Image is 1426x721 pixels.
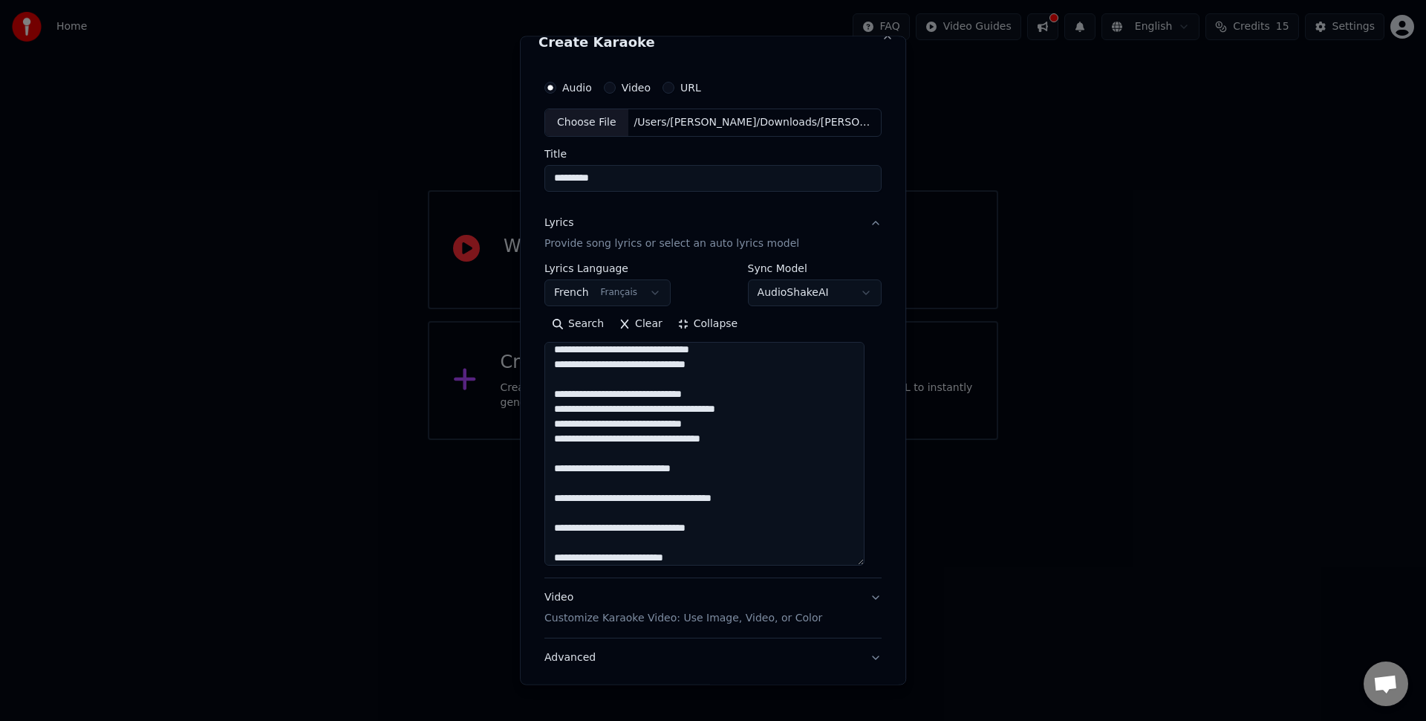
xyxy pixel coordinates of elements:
div: Video [544,589,822,625]
div: Choose File [545,109,628,136]
div: Lyrics [544,215,573,230]
p: Provide song lyrics or select an auto lyrics model [544,236,799,250]
label: Sync Model [748,262,882,273]
button: LyricsProvide song lyrics or select an auto lyrics model [544,203,882,262]
label: Lyrics Language [544,262,671,273]
div: LyricsProvide song lyrics or select an auto lyrics model [544,262,882,577]
button: Advanced [544,638,882,676]
button: Search [544,311,611,335]
label: Video [622,83,651,93]
div: /Users/[PERSON_NAME]/Downloads/[PERSON_NAME].mp3 [628,115,881,130]
button: Clear [611,311,670,335]
label: Audio [562,83,592,93]
p: Customize Karaoke Video: Use Image, Video, or Color [544,610,822,625]
button: VideoCustomize Karaoke Video: Use Image, Video, or Color [544,578,882,637]
button: Collapse [670,311,746,335]
label: Title [544,148,882,158]
label: URL [680,83,701,93]
h2: Create Karaoke [538,36,888,49]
